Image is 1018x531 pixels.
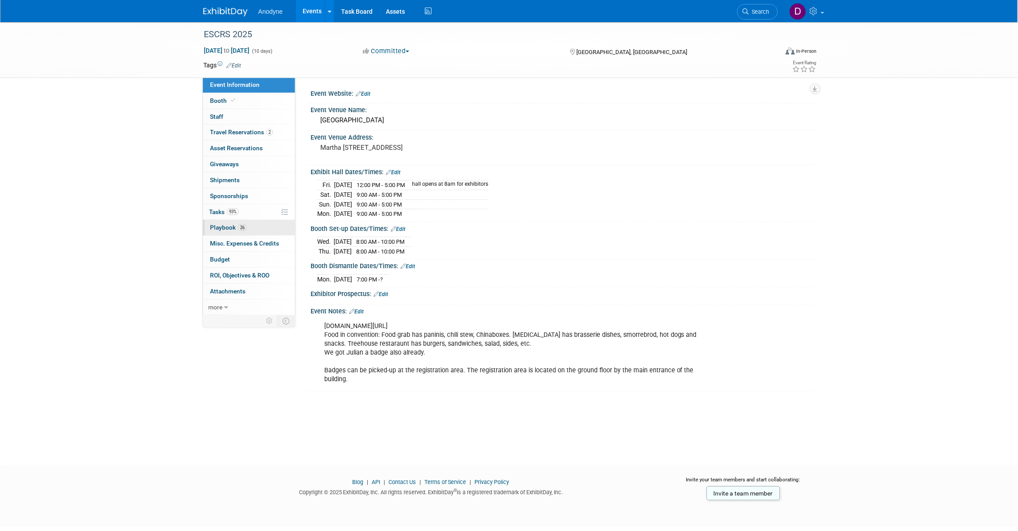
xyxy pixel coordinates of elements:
[203,252,295,267] a: Budget
[365,479,371,485] span: |
[210,129,273,136] span: Travel Reservations
[317,274,334,284] td: Mon.
[356,238,404,245] span: 8:00 AM - 10:00 PM
[317,113,808,127] div: [GEOGRAPHIC_DATA]
[407,180,488,190] td: hall opens at 8am for exhibitors
[222,47,231,54] span: to
[258,8,283,15] span: Anodyne
[796,48,817,55] div: In-Person
[203,93,295,109] a: Booth
[203,486,659,496] div: Copyright © 2025 ExhibitDay, Inc. All rights reserved. ExhibitDay is a registered trademark of Ex...
[749,8,769,15] span: Search
[786,47,795,55] img: Format-Inperson.png
[672,476,815,489] div: Invite your team members and start collaborating:
[334,246,352,256] td: [DATE]
[418,479,424,485] span: |
[203,109,295,125] a: Staff
[311,222,815,234] div: Booth Set-up Dates/Times:
[318,317,717,389] div: [DOMAIN_NAME][URL] Food in convention: Food grab has paninis, chili stew, Chinaboxes. [MEDICAL_DA...
[380,276,383,283] span: ?
[793,61,816,65] div: Event Rating
[238,224,247,231] span: 26
[357,276,383,283] span: 7:00 PM -
[210,272,269,279] span: ROI, Objectives & ROO
[203,141,295,156] a: Asset Reservations
[356,91,370,97] a: Edit
[468,479,474,485] span: |
[203,77,295,93] a: Event Information
[317,180,334,190] td: Fri.
[576,49,687,55] span: [GEOGRAPHIC_DATA], [GEOGRAPHIC_DATA]
[262,315,277,327] td: Personalize Event Tab Strip
[334,190,352,200] td: [DATE]
[311,103,815,114] div: Event Venue Name:
[475,479,509,485] a: Privacy Policy
[210,81,260,88] span: Event Information
[425,479,466,485] a: Terms of Service
[203,47,250,55] span: [DATE] [DATE]
[334,180,352,190] td: [DATE]
[789,3,806,20] img: Dawn Jozwiak
[203,268,295,283] a: ROI, Objectives & ROO
[203,61,241,70] td: Tags
[389,479,416,485] a: Contact Us
[277,315,295,327] td: Toggle Event Tabs
[311,165,815,177] div: Exhibit Hall Dates/Times:
[334,199,352,209] td: [DATE]
[311,287,815,299] div: Exhibitor Prospectus:
[707,486,780,500] a: Invite a team member
[203,220,295,235] a: Playbook26
[209,208,239,215] span: Tasks
[203,204,295,220] a: Tasks93%
[203,236,295,251] a: Misc. Expenses & Credits
[334,237,352,247] td: [DATE]
[334,209,352,219] td: [DATE]
[400,263,415,269] a: Edit
[210,144,263,152] span: Asset Reservations
[357,201,402,208] span: 9:00 AM - 5:00 PM
[210,192,248,199] span: Sponsorships
[210,97,237,104] span: Booth
[203,300,295,315] a: more
[210,256,230,263] span: Budget
[320,144,511,152] pre: Martha [STREET_ADDRESS]
[349,308,364,315] a: Edit
[317,199,334,209] td: Sun.
[372,479,381,485] a: API
[357,211,402,217] span: 9:00 AM - 5:00 PM
[454,488,457,493] sup: ®
[726,46,817,59] div: Event Format
[360,47,413,56] button: Committed
[357,182,405,188] span: 12:00 PM - 5:00 PM
[251,48,272,54] span: (10 days)
[737,4,778,20] a: Search
[210,176,240,184] span: Shipments
[373,291,388,297] a: Edit
[210,288,245,295] span: Attachments
[201,27,765,43] div: ESCRS 2025
[203,156,295,172] a: Giveaways
[208,304,222,311] span: more
[317,246,334,256] td: Thu.
[311,259,815,271] div: Booth Dismantle Dates/Times:
[311,131,815,142] div: Event Venue Address:
[334,274,352,284] td: [DATE]
[357,191,402,198] span: 9:00 AM - 5:00 PM
[311,305,815,316] div: Event Notes:
[356,248,404,255] span: 8:00 AM - 10:00 PM
[266,129,273,136] span: 2
[210,113,223,120] span: Staff
[353,479,364,485] a: Blog
[386,169,400,176] a: Edit
[311,87,815,98] div: Event Website:
[391,226,405,232] a: Edit
[317,237,334,247] td: Wed.
[203,125,295,140] a: Travel Reservations2
[203,172,295,188] a: Shipments
[210,160,239,168] span: Giveaways
[203,8,248,16] img: ExhibitDay
[317,209,334,219] td: Mon.
[317,190,334,200] td: Sat.
[210,240,279,247] span: Misc. Expenses & Credits
[226,62,241,69] a: Edit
